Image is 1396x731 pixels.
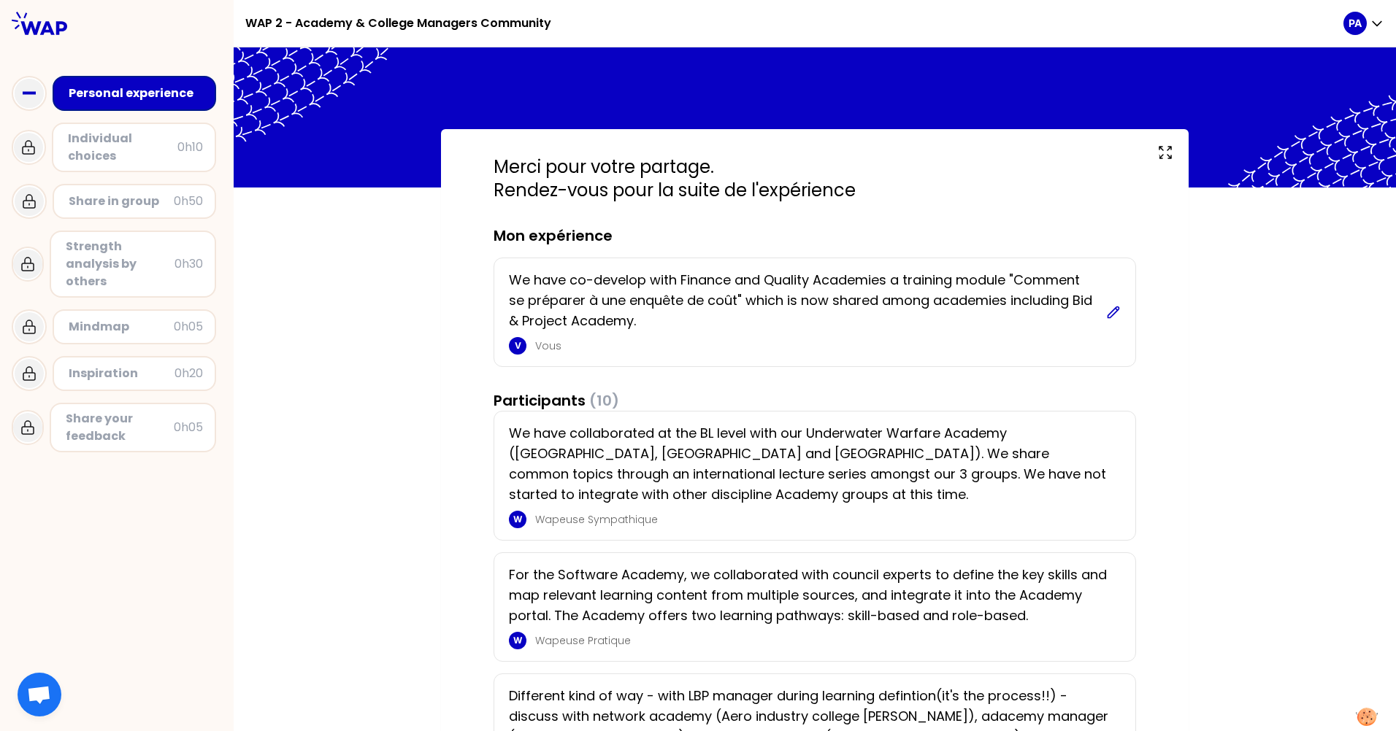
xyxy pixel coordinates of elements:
span: (10) [589,390,619,411]
p: W [513,635,522,646]
div: 0h10 [177,139,203,156]
div: 0h05 [174,318,203,336]
p: W [513,514,522,525]
div: 0h20 [174,365,203,382]
div: Mindmap [69,318,174,336]
div: Share in group [69,193,174,210]
p: We have co-develop with Finance and Quality Academies a training module "Comment se préparer à un... [509,270,1097,331]
p: PA [1349,16,1362,31]
div: Ouvrir le chat [18,673,61,716]
div: Strength analysis by others [66,238,174,290]
h2: Merci pour votre partage. Rendez-vous pour la suite de l'expérience [494,155,1136,202]
div: Personal experience [69,85,203,102]
p: V [515,340,521,352]
div: 0h50 [174,193,203,210]
div: Inspiration [69,365,174,382]
div: 0h05 [174,419,203,436]
h3: Mon expérience [494,225,1136,246]
h3: Participants [494,390,619,411]
div: Share your feedback [66,410,174,445]
p: Wapeuse Sympathique [535,512,1112,527]
p: Wapeuse Pratique [535,633,1112,648]
p: We have collaborated at the BL level with our Underwater Warfare Academy ([GEOGRAPHIC_DATA], [GEO... [509,423,1112,505]
div: Individual choices [68,130,177,165]
button: PA [1343,12,1384,35]
p: For the Software Academy, we collaborated with council experts to define the key skills and map r... [509,565,1112,626]
p: Vous [535,339,1097,353]
div: 0h30 [174,255,203,273]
